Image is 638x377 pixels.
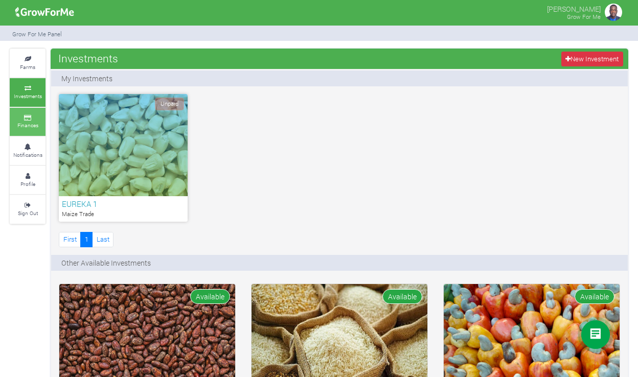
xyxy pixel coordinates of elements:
img: growforme image [12,2,78,22]
h6: EUREKA 1 [62,199,185,208]
small: Farms [20,63,35,70]
span: Available [575,289,614,304]
p: Other Available Investments [61,257,151,268]
span: Available [382,289,422,304]
p: [PERSON_NAME] [547,2,601,14]
a: Farms [10,49,45,77]
a: Notifications [10,137,45,165]
a: 1 [80,232,93,247]
a: Sign Out [10,195,45,223]
small: Investments [14,92,42,100]
p: Maize Trade [62,210,185,219]
span: Available [190,289,230,304]
a: First [59,232,81,247]
span: Unpaid [155,98,184,110]
small: Sign Out [18,209,38,217]
a: Profile [10,166,45,194]
span: Investments [56,48,121,68]
small: Notifications [13,151,42,158]
nav: Page Navigation [59,232,113,247]
a: Unpaid EUREKA 1 Maize Trade [59,94,188,222]
small: Profile [20,180,35,187]
a: Investments [10,78,45,106]
small: Grow For Me Panel [12,30,62,38]
small: Finances [17,122,38,129]
a: New Investment [561,52,623,66]
a: Finances [10,108,45,136]
img: growforme image [603,2,624,22]
small: Grow For Me [567,13,601,20]
a: Last [92,232,113,247]
p: My Investments [61,73,112,84]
